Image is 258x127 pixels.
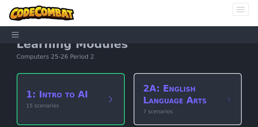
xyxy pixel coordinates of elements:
p: 7 scenarios [143,108,220,116]
h2: 2A: English Language Arts [143,83,220,106]
h2: 1: Intro to AI [26,89,100,100]
p: Computers 25-26 Period 2 [17,52,128,61]
img: CodeCombat logo [9,6,74,21]
p: 15 scenarios [26,102,100,110]
h1: Learning Modules [17,38,128,51]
